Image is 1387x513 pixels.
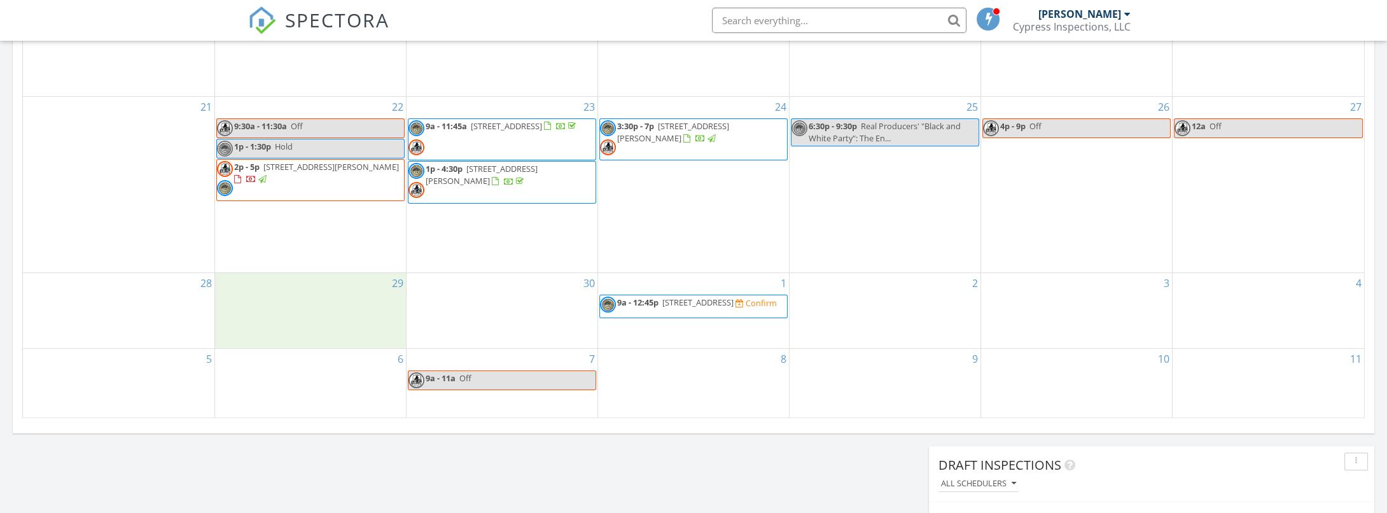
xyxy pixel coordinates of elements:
[204,349,214,369] a: Go to October 5, 2025
[198,273,214,293] a: Go to September 28, 2025
[1029,120,1042,132] span: Off
[217,180,233,196] img: certifiedprofessionalinspectorcpilogo.jpg
[248,17,389,44] a: SPECTORA
[426,120,578,132] a: 9a - 11:45a [STREET_ADDRESS]
[406,273,597,349] td: Go to September 30, 2025
[408,163,424,179] img: certifiedprofessionalinspectorcpilogo.jpg
[1161,273,1172,293] a: Go to October 3, 2025
[1038,8,1121,20] div: [PERSON_NAME]
[408,120,424,136] img: certifiedprofessionalinspectorcpilogo.jpg
[471,120,542,132] span: [STREET_ADDRESS]
[23,273,214,349] td: Go to September 28, 2025
[263,161,399,172] span: [STREET_ADDRESS][PERSON_NAME]
[1013,20,1131,33] div: Cypress Inspections, LLC
[1173,349,1364,419] td: Go to October 11, 2025
[778,349,789,369] a: Go to October 8, 2025
[248,6,276,34] img: The Best Home Inspection Software - Spectora
[426,163,538,186] span: [STREET_ADDRESS][PERSON_NAME]
[408,182,424,198] img: defectsartboard_1100.jpg
[234,161,399,185] a: 2p - 5p [STREET_ADDRESS][PERSON_NAME]
[964,97,980,117] a: Go to September 25, 2025
[617,120,729,144] span: [STREET_ADDRESS][PERSON_NAME]
[408,372,424,388] img: defectsartboard_1100.jpg
[587,349,597,369] a: Go to October 7, 2025
[1348,97,1364,117] a: Go to September 27, 2025
[809,120,961,144] span: Real Producers' "Black and White Party": The En...
[938,475,1019,493] button: All schedulers
[234,141,271,152] span: 1p - 1:30p
[746,298,777,308] div: Confirm
[981,349,1173,419] td: Go to October 10, 2025
[389,97,406,117] a: Go to September 22, 2025
[1348,349,1364,369] a: Go to October 11, 2025
[597,273,789,349] td: Go to October 1, 2025
[408,139,424,155] img: defectsartboard_1100.jpg
[970,349,980,369] a: Go to October 9, 2025
[406,349,597,419] td: Go to October 7, 2025
[981,273,1173,349] td: Go to October 3, 2025
[426,163,463,174] span: 1p - 4:30p
[234,161,260,172] span: 2p - 5p
[600,139,616,155] img: defectsartboard_1100.jpg
[214,349,406,419] td: Go to October 6, 2025
[426,372,456,384] span: 9a - 11a
[617,120,654,132] span: 3:30p - 7p
[617,120,729,144] a: 3:30p - 7p [STREET_ADDRESS][PERSON_NAME]
[790,273,981,349] td: Go to October 2, 2025
[983,120,999,136] img: defectsartboard_1100.jpg
[809,120,857,132] span: 6:30p - 9:30p
[597,96,789,273] td: Go to September 24, 2025
[426,163,538,186] a: 1p - 4:30p [STREET_ADDRESS][PERSON_NAME]
[23,349,214,419] td: Go to October 5, 2025
[941,479,1016,488] div: All schedulers
[981,96,1173,273] td: Go to September 26, 2025
[970,273,980,293] a: Go to October 2, 2025
[617,297,735,308] a: 9a - 12:45p [STREET_ADDRESS]
[408,161,596,203] a: 1p - 4:30p [STREET_ADDRESS][PERSON_NAME]
[600,297,616,313] img: certifiedprofessionalinspectorcpilogo.jpg
[599,295,788,318] a: 9a - 12:45p [STREET_ADDRESS] Confirm
[1155,349,1172,369] a: Go to October 10, 2025
[581,273,597,293] a: Go to September 30, 2025
[214,273,406,349] td: Go to September 29, 2025
[662,297,734,308] span: [STREET_ADDRESS]
[791,120,807,136] img: certifiedprofessionalinspectorcpilogo.jpg
[597,349,789,419] td: Go to October 8, 2025
[217,141,233,157] img: certifiedprofessionalinspectorcpilogo.jpg
[395,349,406,369] a: Go to October 6, 2025
[938,456,1061,474] span: Draft Inspections
[217,120,233,136] img: defectsartboard_1100.jpg
[217,161,233,177] img: defectsartboard_1100.jpg
[285,6,389,33] span: SPECTORA
[198,97,214,117] a: Go to September 21, 2025
[1155,97,1172,117] a: Go to September 26, 2025
[275,141,293,152] span: Hold
[23,96,214,273] td: Go to September 21, 2025
[389,273,406,293] a: Go to September 29, 2025
[581,97,597,117] a: Go to September 23, 2025
[790,349,981,419] td: Go to October 9, 2025
[1353,273,1364,293] a: Go to October 4, 2025
[1192,120,1206,132] span: 12a
[778,273,789,293] a: Go to October 1, 2025
[459,372,471,384] span: Off
[291,120,303,132] span: Off
[735,297,777,309] a: Confirm
[712,8,966,33] input: Search everything...
[790,96,981,273] td: Go to September 25, 2025
[426,120,467,132] span: 9a - 11:45a
[772,97,789,117] a: Go to September 24, 2025
[600,120,616,136] img: certifiedprofessionalinspectorcpilogo.jpg
[234,120,287,132] span: 9:30a - 11:30a
[1000,120,1026,132] span: 4p - 9p
[406,96,597,273] td: Go to September 23, 2025
[1209,120,1222,132] span: Off
[408,118,596,160] a: 9a - 11:45a [STREET_ADDRESS]
[1173,273,1364,349] td: Go to October 4, 2025
[214,96,406,273] td: Go to September 22, 2025
[216,159,405,201] a: 2p - 5p [STREET_ADDRESS][PERSON_NAME]
[617,297,659,308] span: 9a - 12:45p
[599,118,788,160] a: 3:30p - 7p [STREET_ADDRESS][PERSON_NAME]
[1174,120,1190,136] img: defectsartboard_1100.jpg
[1173,96,1364,273] td: Go to September 27, 2025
